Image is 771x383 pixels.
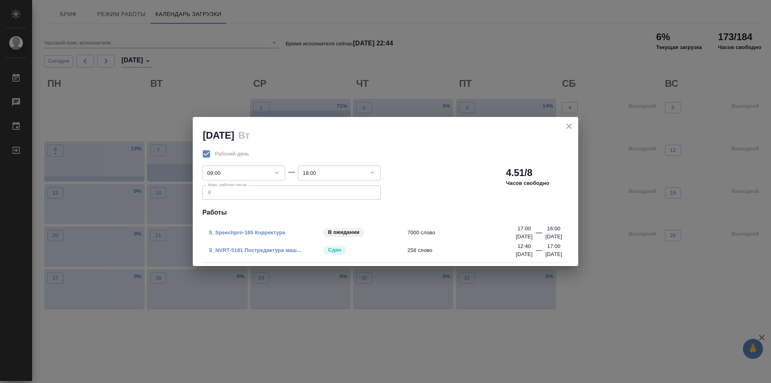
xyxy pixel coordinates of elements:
div: — [536,246,542,258]
h2: Вт [238,130,249,141]
p: [DATE] [516,250,532,258]
p: В ожидании [328,228,360,236]
p: 12:40 [518,242,531,250]
p: [DATE] [516,233,532,241]
p: Сдан [328,246,341,254]
a: S_Speechpro-165 Корректура [209,229,285,236]
span: 7000 слово [408,229,521,237]
h2: [DATE] [203,130,234,141]
p: [DATE] [545,250,562,258]
p: [DATE] [545,233,562,241]
div: — [288,167,295,177]
p: 17:00 [518,225,531,233]
button: close [563,120,575,132]
div: — [536,228,542,241]
a: S_NVRT-5181 Постредактура маш... [209,247,301,253]
p: 16:00 [547,225,561,233]
p: 17:00 [547,242,561,250]
h4: Работы [202,208,569,217]
h2: 4.51/8 [506,166,532,179]
p: Часов свободно [506,179,549,187]
span: Рабочий день [215,150,249,158]
span: 258 слово [408,246,521,254]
